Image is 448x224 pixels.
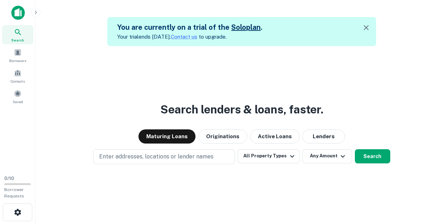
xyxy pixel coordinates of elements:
span: Borrower Requests [4,187,24,198]
a: Saved [2,87,33,106]
a: Soloplan [231,23,261,32]
a: Search [2,25,33,44]
a: Borrowers [2,46,33,65]
span: 0 / 10 [4,176,14,181]
span: Saved [13,99,23,105]
button: Originations [198,129,247,144]
button: Active Loans [250,129,300,144]
button: Maturing Loans [138,129,195,144]
button: All Property Types [238,149,299,163]
img: capitalize-icon.png [11,6,25,20]
button: Enter addresses, locations or lender names [93,149,235,164]
a: Contacts [2,66,33,85]
span: Contacts [11,78,25,84]
button: Any Amount [302,149,352,163]
span: Search [11,37,24,43]
p: Your trial ends [DATE]. to upgrade. [117,33,262,41]
span: Borrowers [9,58,26,63]
a: Contact us [171,34,197,40]
button: Search [355,149,390,163]
h5: You are currently on a trial of the . [117,22,262,33]
p: Enter addresses, locations or lender names [99,152,214,161]
iframe: Chat Widget [413,167,448,201]
button: Lenders [302,129,345,144]
h3: Search lenders & loans, faster. [160,101,323,118]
